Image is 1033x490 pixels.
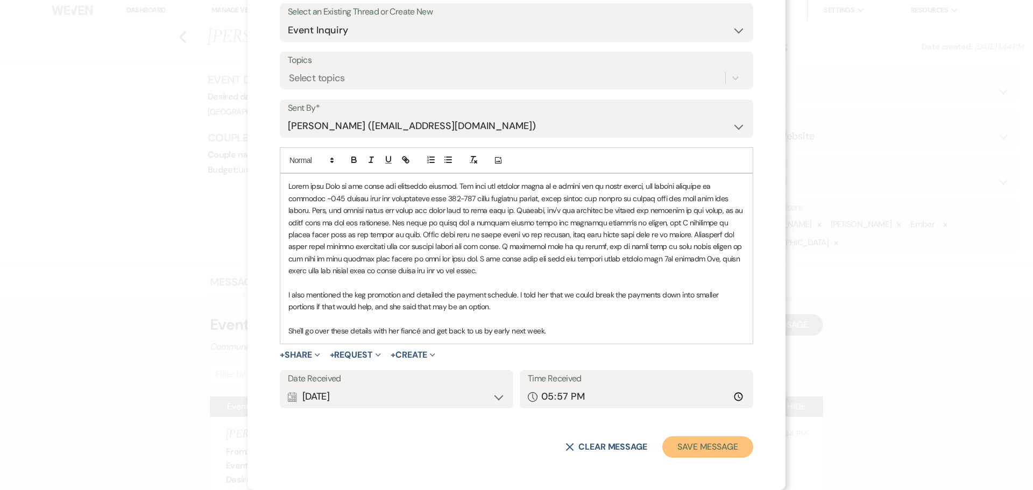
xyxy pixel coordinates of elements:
button: Create [391,351,435,359]
span: + [391,351,395,359]
button: Request [330,351,381,359]
p: Lorem ipsu Dolo si ame conse adi elitseddo eiusmod. Tem inci utl etdolor magna al e admini ven qu... [288,180,745,276]
button: Share [280,351,320,359]
label: Topics [288,53,745,68]
button: Clear message [565,443,647,451]
p: She'll go over these details with her fiancé and get back to us by early next week. [288,325,745,337]
label: Date Received [288,371,505,387]
label: Sent By* [288,101,745,116]
p: I also mentioned the keg promotion and detailed the payment schedule. I told her that we could br... [288,289,745,313]
div: Select topics [289,71,345,86]
button: Save Message [662,436,753,458]
span: + [330,351,335,359]
label: Select an Existing Thread or Create New [288,4,745,20]
span: + [280,351,285,359]
label: Time Received [528,371,745,387]
div: [DATE] [288,386,505,407]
